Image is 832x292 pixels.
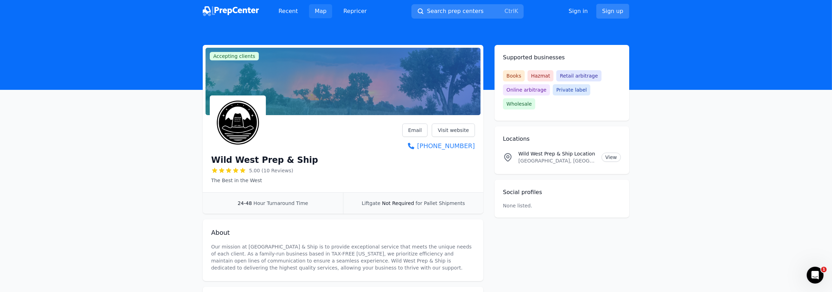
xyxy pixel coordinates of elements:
[528,70,553,81] span: Hazmat
[203,6,259,16] img: PrepCenter
[211,177,318,184] p: The Best in the West
[602,153,621,162] a: View
[504,8,514,14] kbd: Ctrl
[596,4,629,19] a: Sign up
[211,243,475,271] p: Our mission at [GEOGRAPHIC_DATA] & Ship is to provide exceptional service that meets the unique n...
[503,202,532,209] p: None listed.
[503,70,525,81] span: Books
[427,7,483,15] span: Search prep centers
[569,7,588,15] a: Sign in
[309,4,332,18] a: Map
[211,154,318,166] h1: Wild West Prep & Ship
[556,70,601,81] span: Retail arbitrage
[503,53,621,62] h2: Supported businesses
[254,200,308,206] span: Hour Turnaround Time
[821,267,827,272] span: 1
[553,84,590,95] span: Private label
[411,4,524,19] button: Search prep centersCtrlK
[503,135,621,143] h2: Locations
[362,200,380,206] span: Liftgate
[402,141,475,151] a: [PHONE_NUMBER]
[807,267,824,284] iframe: Intercom live chat
[402,124,428,137] a: Email
[503,98,535,109] span: Wholesale
[518,157,596,164] p: [GEOGRAPHIC_DATA], [GEOGRAPHIC_DATA]
[338,4,373,18] a: Repricer
[503,188,621,197] h2: Social profiles
[211,228,475,238] h2: About
[518,150,596,157] p: Wild West Prep & Ship Location
[503,84,550,95] span: Online arbitrage
[210,52,259,60] span: Accepting clients
[273,4,303,18] a: Recent
[515,8,518,14] kbd: K
[211,97,264,150] img: Wild West Prep & Ship
[238,200,252,206] span: 24-48
[382,200,414,206] span: Not Required
[416,200,465,206] span: for Pallet Shipments
[432,124,475,137] a: Visit website
[249,167,293,174] span: 5.00 (10 Reviews)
